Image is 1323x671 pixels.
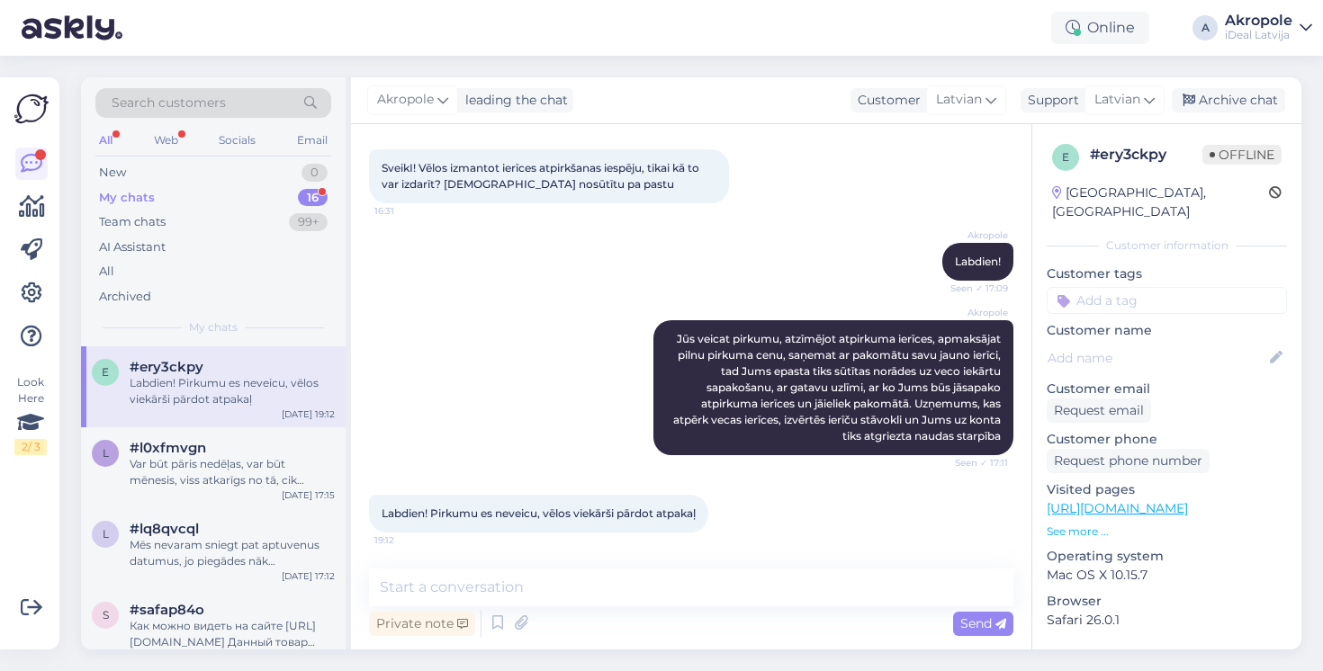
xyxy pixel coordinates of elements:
[1225,13,1312,42] a: AkropoleiDeal Latvija
[103,608,109,622] span: s
[102,365,109,379] span: e
[99,213,166,231] div: Team chats
[130,375,335,407] div: Labdien! Pirkumu es neveicu, vēlos viekārši pārdot atpakaļ
[14,374,47,455] div: Look Here
[289,213,328,231] div: 99+
[282,407,335,421] div: [DATE] 19:12
[1047,566,1287,585] p: Mac OS X 10.15.7
[1047,264,1287,283] p: Customer tags
[130,359,203,375] span: #ery3ckpy
[99,288,151,306] div: Archived
[369,612,475,636] div: Private note
[282,488,335,502] div: [DATE] 17:15
[374,204,442,218] span: 16:31
[1047,321,1287,340] p: Customer name
[1047,287,1287,314] input: Add a tag
[1047,380,1287,398] p: Customer email
[940,456,1008,470] span: Seen ✓ 17:11
[850,91,921,110] div: Customer
[99,238,166,256] div: AI Assistant
[1047,648,1287,664] div: Extra
[298,189,328,207] div: 16
[14,439,47,455] div: 2 / 3
[95,129,116,152] div: All
[293,129,331,152] div: Email
[940,306,1008,319] span: Akropole
[14,92,49,126] img: Askly Logo
[99,189,155,207] div: My chats
[130,456,335,488] div: Var būt pāris nedēļas, var būt mēnesis, viss atkarīgs no tā, cik telefoni nāks
[1225,13,1292,28] div: Akropole
[1047,398,1151,423] div: Request email
[940,228,1008,242] span: Akropole
[1047,237,1287,254] div: Customer information
[99,164,126,182] div: New
[103,527,109,541] span: l
[1090,144,1202,166] div: # ery3ckpy
[1192,15,1218,40] div: A
[1048,348,1266,368] input: Add name
[1047,611,1287,630] p: Safari 26.0.1
[1094,90,1140,110] span: Latvian
[1062,150,1069,164] span: e
[130,537,335,569] div: Mēs nevaram sniegt pat aptuvenus datumus, jo piegādes nāk nesistemātiski un piegādātās preces dau...
[1052,183,1269,221] div: [GEOGRAPHIC_DATA], [GEOGRAPHIC_DATA]
[955,255,1001,268] span: Labdien!
[99,263,114,281] div: All
[1172,88,1285,112] div: Archive chat
[1047,480,1287,499] p: Visited pages
[282,569,335,583] div: [DATE] 17:12
[1202,145,1282,165] span: Offline
[1047,523,1287,540] p: See more ...
[1051,12,1149,44] div: Online
[189,319,238,335] span: My chats
[673,332,1003,443] span: Jūs veicat pirkumu, atzīmējot atpirkuma ierīces, apmaksājat pilnu pirkuma cenu, saņemat ar pakomā...
[1047,500,1188,516] a: [URL][DOMAIN_NAME]
[215,129,259,152] div: Socials
[301,164,328,182] div: 0
[382,506,696,520] span: Labdien! Pirkumu es neveicu, vēlos viekārši pārdot atpakaļ
[458,91,568,110] div: leading the chat
[960,615,1006,631] span: Send
[103,446,109,460] span: l
[1047,430,1287,449] p: Customer phone
[130,618,335,650] div: Как можно видеть на сайте [URL][DOMAIN_NAME] Данный товар остался в нашем филиале в [GEOGRAPHIC_D...
[130,602,204,618] span: #safap84o
[112,94,226,112] span: Search customers
[382,161,702,191] span: SveikI! Vēlos izmantot ierīces atpirkšanas iespēju, tikai kā to var izdarīt? [DEMOGRAPHIC_DATA] n...
[130,521,199,537] span: #lq8qvcql
[374,533,442,547] span: 19:12
[377,90,434,110] span: Akropole
[1047,592,1287,611] p: Browser
[150,129,182,152] div: Web
[1225,28,1292,42] div: iDeal Latvija
[936,90,982,110] span: Latvian
[940,282,1008,295] span: Seen ✓ 17:09
[130,440,206,456] span: #l0xfmvgn
[1021,91,1079,110] div: Support
[1047,547,1287,566] p: Operating system
[1047,449,1210,473] div: Request phone number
